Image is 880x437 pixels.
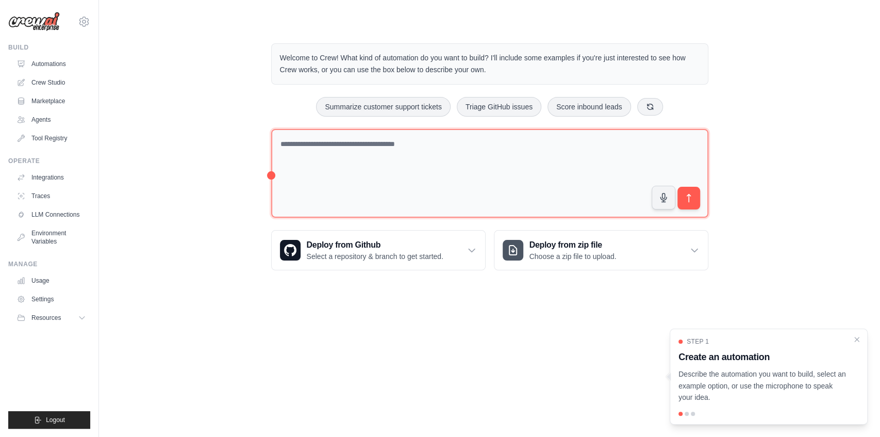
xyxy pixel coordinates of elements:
[307,251,443,262] p: Select a repository & branch to get started.
[547,97,631,117] button: Score inbound leads
[8,157,90,165] div: Operate
[280,52,700,76] p: Welcome to Crew! What kind of automation do you want to build? I'll include some examples if you'...
[678,350,846,364] h3: Create an automation
[853,335,861,344] button: Close walkthrough
[8,411,90,429] button: Logout
[687,337,709,346] span: Step 1
[12,93,90,109] a: Marketplace
[31,314,61,322] span: Resources
[316,97,450,117] button: Summarize customer support tickets
[12,188,90,204] a: Traces
[12,272,90,289] a: Usage
[12,111,90,128] a: Agents
[457,97,541,117] button: Triage GitHub issues
[8,43,90,52] div: Build
[12,225,90,250] a: Environment Variables
[12,74,90,91] a: Crew Studio
[12,206,90,223] a: LLM Connections
[678,368,846,403] p: Describe the automation you want to build, select an example option, or use the microphone to spe...
[307,239,443,251] h3: Deploy from Github
[529,239,617,251] h3: Deploy from zip file
[529,251,617,262] p: Choose a zip file to upload.
[8,12,60,31] img: Logo
[12,169,90,186] a: Integrations
[12,291,90,307] a: Settings
[46,416,65,424] span: Logout
[12,310,90,326] button: Resources
[12,56,90,72] a: Automations
[12,130,90,147] a: Tool Registry
[8,260,90,268] div: Manage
